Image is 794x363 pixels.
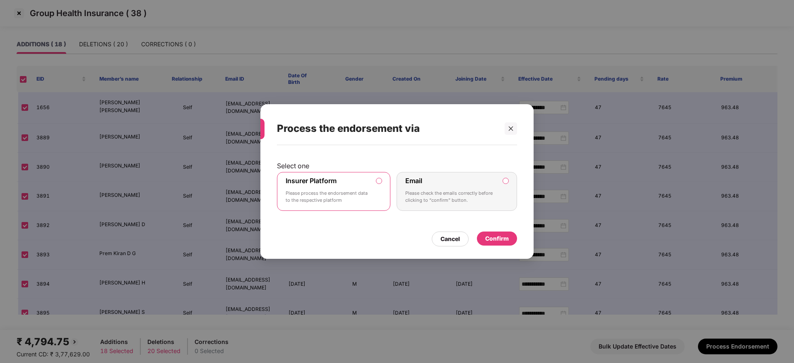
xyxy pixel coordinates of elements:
[286,177,337,185] label: Insurer Platform
[277,112,497,145] div: Process the endorsement via
[508,126,514,131] span: close
[277,162,517,170] p: Select one
[485,234,509,243] div: Confirm
[405,190,497,204] p: Please check the emails correctly before clicking to “confirm” button.
[286,190,370,204] p: Please process the endorsement data to the respective platform
[503,178,508,184] input: EmailPlease check the emails correctly before clicking to “confirm” button.
[440,234,460,244] div: Cancel
[376,178,382,184] input: Insurer PlatformPlease process the endorsement data to the respective platform
[405,177,422,185] label: Email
